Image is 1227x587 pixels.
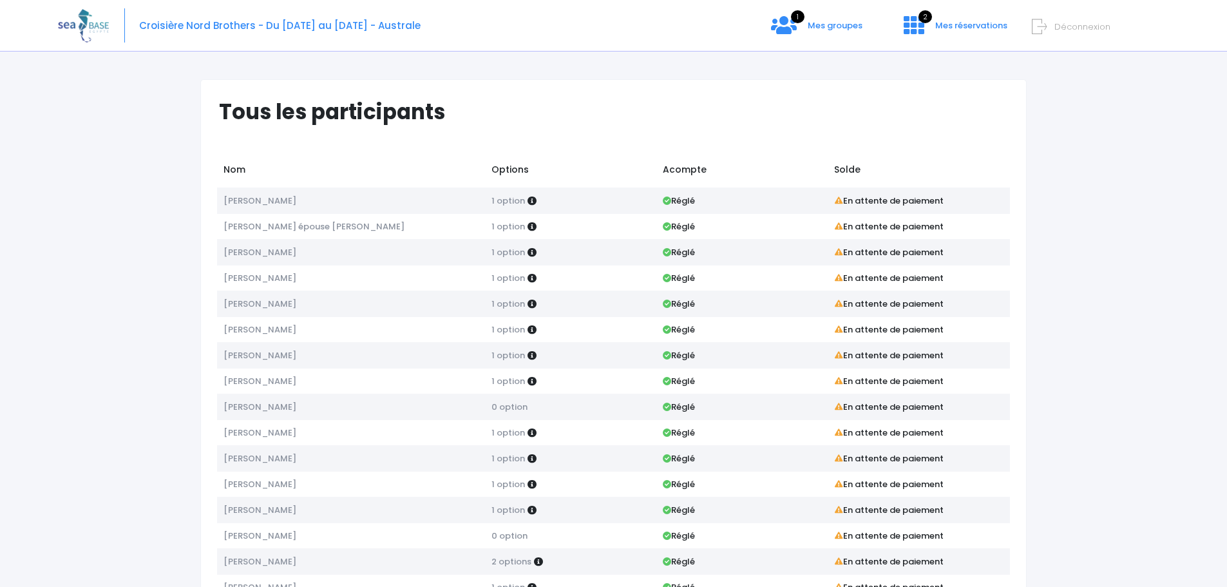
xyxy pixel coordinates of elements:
span: Croisière Nord Brothers - Du [DATE] au [DATE] - Australe [139,19,421,32]
span: 1 option [491,298,525,310]
strong: En attente de paiement [834,349,944,361]
strong: Réglé [663,195,695,207]
span: 1 option [491,246,525,258]
strong: Réglé [663,504,695,516]
strong: En attente de paiement [834,220,944,233]
td: Options [485,157,656,188]
strong: En attente de paiement [834,375,944,387]
span: Mes groupes [808,19,862,32]
h1: Tous les participants [219,99,1020,124]
span: [PERSON_NAME] épouse [PERSON_NAME] [224,220,404,233]
span: [PERSON_NAME] [224,246,296,258]
span: Mes réservations [935,19,1007,32]
span: [PERSON_NAME] [224,452,296,465]
span: 0 option [491,401,528,413]
span: [PERSON_NAME] [224,427,296,439]
strong: Réglé [663,555,695,568]
span: 2 [918,10,932,23]
a: 2 Mes réservations [893,24,1015,36]
span: 1 option [491,323,525,336]
span: 1 option [491,478,525,490]
td: Acompte [656,157,828,188]
span: 1 option [491,452,525,465]
strong: Réglé [663,427,695,439]
a: 1 Mes groupes [761,24,873,36]
strong: Réglé [663,298,695,310]
strong: Réglé [663,375,695,387]
strong: En attente de paiement [834,555,944,568]
span: [PERSON_NAME] [224,195,296,207]
span: [PERSON_NAME] [224,478,296,490]
strong: En attente de paiement [834,504,944,516]
strong: En attente de paiement [834,530,944,542]
strong: Réglé [663,478,695,490]
strong: Réglé [663,323,695,336]
span: Déconnexion [1054,21,1110,33]
strong: En attente de paiement [834,298,944,310]
span: [PERSON_NAME] [224,375,296,387]
strong: En attente de paiement [834,246,944,258]
strong: Réglé [663,452,695,465]
strong: En attente de paiement [834,195,944,207]
strong: En attente de paiement [834,478,944,490]
span: 1 option [491,375,525,387]
strong: Réglé [663,272,695,284]
strong: En attente de paiement [834,452,944,465]
strong: Réglé [663,246,695,258]
span: [PERSON_NAME] [224,323,296,336]
span: [PERSON_NAME] [224,504,296,516]
span: 0 option [491,530,528,542]
span: [PERSON_NAME] [224,555,296,568]
strong: En attente de paiement [834,272,944,284]
span: 1 option [491,220,525,233]
span: 1 [791,10,804,23]
td: Solde [828,157,1010,188]
span: 1 option [491,195,525,207]
span: [PERSON_NAME] [224,349,296,361]
td: Nom [217,157,485,188]
span: 1 option [491,504,525,516]
span: 1 option [491,272,525,284]
span: [PERSON_NAME] [224,272,296,284]
strong: Réglé [663,530,695,542]
strong: Réglé [663,220,695,233]
strong: En attente de paiement [834,427,944,439]
strong: En attente de paiement [834,401,944,413]
span: 2 options [491,555,531,568]
strong: Réglé [663,401,695,413]
span: [PERSON_NAME] [224,298,296,310]
span: [PERSON_NAME] [224,401,296,413]
span: 1 option [491,427,525,439]
strong: Réglé [663,349,695,361]
span: [PERSON_NAME] [224,530,296,542]
strong: En attente de paiement [834,323,944,336]
span: 1 option [491,349,525,361]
